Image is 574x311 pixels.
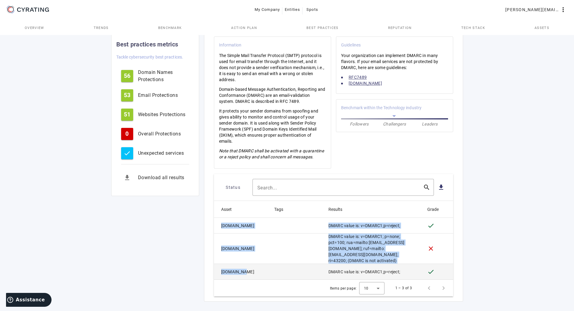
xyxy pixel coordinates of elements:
[427,245,434,252] mat-icon: close
[231,26,257,30] span: Action Plan
[158,26,182,30] span: Benchmark
[138,69,189,83] div: Domain Names Protections
[330,285,357,291] div: Items per page:
[124,73,130,79] span: 56
[121,172,133,184] mat-icon: get_app
[274,206,283,213] div: Tags
[116,87,194,104] button: 53Email Protections
[116,40,178,49] mat-card-title: Best practices metrics
[412,121,447,127] div: Leaders
[138,111,189,118] div: Websites Protections
[219,148,326,160] p: Note that DMARC shall be activated with a quarantine or a reject policy and shall concern all mes...
[324,218,422,233] mat-cell: DMARC value is: v=DMARC1;p=reject;
[17,8,49,12] g: CYRATING
[116,54,183,60] mat-card-subtitle: Tackle cybersecurity best practices.
[427,206,439,213] div: Grade
[341,104,422,111] mat-card-subtitle: Benchmark within the Technology industry
[505,5,560,14] span: [PERSON_NAME][EMAIL_ADDRESS][PERSON_NAME][DOMAIN_NAME]
[116,68,194,84] button: 56Domain Names Protections
[124,92,130,98] span: 53
[124,150,131,157] mat-icon: check
[138,130,189,138] div: Overall Protections
[94,26,109,30] span: Trends
[349,75,367,80] a: RFC7489
[214,218,269,233] mat-cell: [DOMAIN_NAME]
[138,92,189,99] div: Email Protections
[214,233,269,264] mat-cell: [DOMAIN_NAME]
[252,4,283,15] button: My Company
[306,26,338,30] span: Best practices
[255,5,280,14] span: My Company
[324,233,422,264] mat-cell: DMARC value is: v=DMARC1; p=none; pct=100; rua=mailto:[EMAIL_ADDRESS][DOMAIN_NAME]; ruf=mailto:[E...
[535,26,549,30] span: Assets
[436,281,451,295] button: Next page
[282,4,303,15] button: Entities
[388,26,412,30] span: Reputation
[25,26,44,30] span: Overview
[219,108,326,144] p: It protects your sender domains from spoofing and gives ability to monitor and control usage of y...
[419,184,434,191] mat-icon: search
[341,42,361,48] mat-card-subtitle: Guidelines
[116,145,194,162] button: Unexpected services
[377,121,412,127] div: Challengers
[324,264,422,280] mat-cell: DMARC value is: v=DMARC1;p=reject;
[461,26,485,30] span: Tech Stack
[427,206,444,213] div: Grade
[219,86,326,104] p: Domain-based Message Authentication, Reporting and Conformance (DMARC) are an email-validation sy...
[349,81,382,86] a: [DOMAIN_NAME]
[341,52,448,71] p: Your organization can implement DMARC in many flavors. If your email services are not protected b...
[116,106,194,123] button: 51Websites Protections
[226,182,240,192] span: Status
[427,222,434,229] mat-icon: done
[219,52,326,83] p: The Simple Mail Transfer Protocol (SMTP) protocol is used for email transfer through the Internet...
[503,4,569,15] button: [PERSON_NAME][EMAIL_ADDRESS][PERSON_NAME][DOMAIN_NAME]
[116,125,194,142] button: 0Overall Protections
[274,206,289,213] div: Tags
[219,182,248,193] button: Status
[438,184,445,191] mat-icon: file_download
[303,4,322,15] button: Spots
[221,206,232,213] div: Asset
[125,131,129,137] span: 0
[427,268,434,275] mat-icon: done
[342,121,377,127] div: Followers
[395,285,412,291] div: 1 – 3 of 3
[138,150,189,157] div: Unexpected services
[257,185,277,191] mat-label: Search...
[560,6,567,13] mat-icon: more_vert
[328,206,342,213] div: Results
[214,264,269,280] mat-cell: [DOMAIN_NAME]
[219,42,242,48] mat-card-subtitle: Information
[221,206,237,213] div: Asset
[285,5,300,14] span: Entities
[328,206,348,213] div: Results
[138,174,189,181] div: Download all results
[306,5,318,14] span: Spots
[116,169,194,186] button: Download all results
[124,112,130,118] span: 51
[422,281,436,295] button: Previous page
[6,293,52,308] iframe: Ouvre un widget dans lequel vous pouvez trouver plus d’informations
